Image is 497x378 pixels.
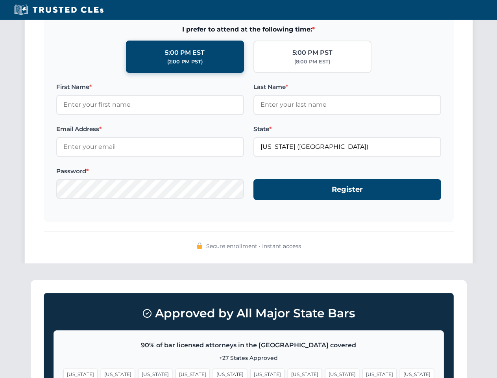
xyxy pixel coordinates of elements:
[56,167,244,176] label: Password
[56,24,441,35] span: I prefer to attend at the following time:
[253,95,441,115] input: Enter your last name
[253,179,441,200] button: Register
[294,58,330,66] div: (8:00 PM EST)
[56,137,244,157] input: Enter your email
[167,58,203,66] div: (2:00 PM PST)
[292,48,333,58] div: 5:00 PM PST
[56,95,244,115] input: Enter your first name
[196,243,203,249] img: 🔒
[63,354,434,362] p: +27 States Approved
[63,340,434,350] p: 90% of bar licensed attorneys in the [GEOGRAPHIC_DATA] covered
[54,303,444,324] h3: Approved by All Major State Bars
[56,82,244,92] label: First Name
[253,137,441,157] input: Florida (FL)
[253,82,441,92] label: Last Name
[56,124,244,134] label: Email Address
[12,4,106,16] img: Trusted CLEs
[165,48,205,58] div: 5:00 PM EST
[206,242,301,250] span: Secure enrollment • Instant access
[253,124,441,134] label: State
